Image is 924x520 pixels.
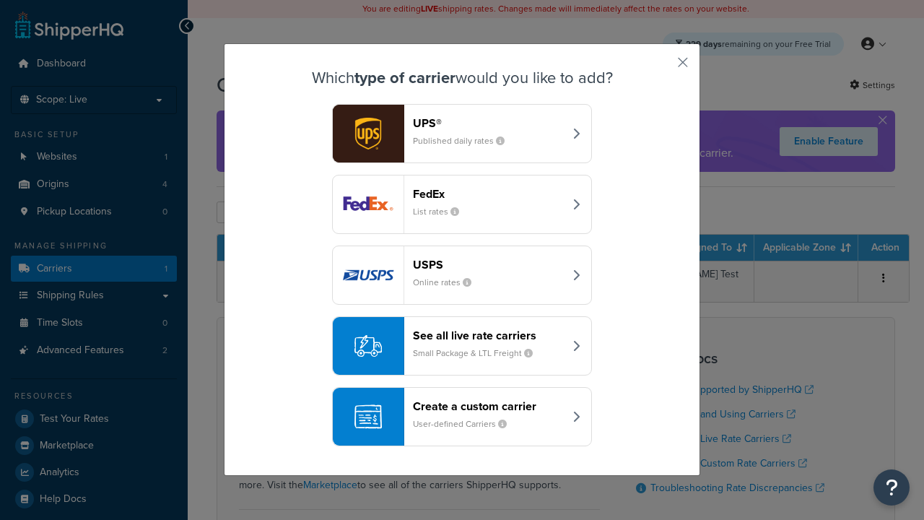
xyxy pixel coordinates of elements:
button: usps logoUSPSOnline rates [332,246,592,305]
img: usps logo [333,246,404,304]
button: ups logoUPS®Published daily rates [332,104,592,163]
strong: type of carrier [354,66,456,90]
header: See all live rate carriers [413,329,564,342]
header: Create a custom carrier [413,399,564,413]
header: USPS [413,258,564,272]
img: ups logo [333,105,404,162]
small: Published daily rates [413,134,516,147]
button: fedEx logoFedExList rates [332,175,592,234]
small: Small Package & LTL Freight [413,347,544,360]
button: Create a custom carrierUser-defined Carriers [332,387,592,446]
img: icon-carrier-liverate-becf4550.svg [354,332,382,360]
small: Online rates [413,276,483,289]
img: fedEx logo [333,175,404,233]
button: See all live rate carriersSmall Package & LTL Freight [332,316,592,376]
img: icon-carrier-custom-c93b8a24.svg [354,403,382,430]
small: List rates [413,205,471,218]
header: FedEx [413,187,564,201]
header: UPS® [413,116,564,130]
small: User-defined Carriers [413,417,518,430]
h3: Which would you like to add? [261,69,663,87]
button: Open Resource Center [873,469,910,506]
